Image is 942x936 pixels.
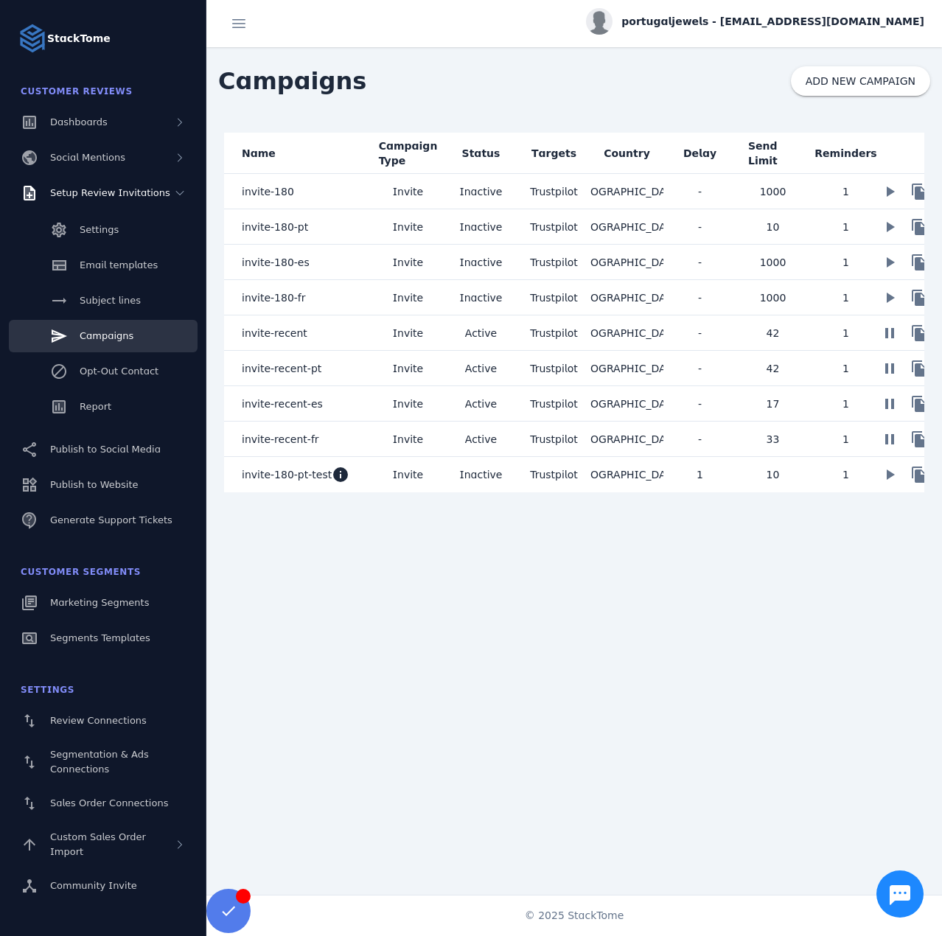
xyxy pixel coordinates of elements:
span: ADD NEW CAMPAIGN [806,76,915,86]
a: Opt-Out Contact [9,355,198,388]
button: ADD NEW CAMPAIGN [791,66,930,96]
mat-cell: 1000 [736,280,809,315]
span: Trustpilot [530,221,578,233]
span: Trustpilot [530,469,578,481]
mat-cell: 1 [663,457,736,492]
mat-cell: Active [444,422,517,457]
span: Publish to Social Media [50,444,161,455]
mat-header-cell: Reminders [809,133,882,174]
span: Dashboards [50,116,108,128]
mat-cell: - [663,386,736,422]
mat-cell: Active [444,315,517,351]
mat-cell: [GEOGRAPHIC_DATA] [590,315,663,351]
span: Customer Reviews [21,86,133,97]
span: invite-recent-es [242,395,323,413]
a: Sales Order Connections [9,787,198,820]
img: Logo image [18,24,47,53]
mat-cell: 1 [809,245,882,280]
span: invite-180-fr [242,289,306,307]
span: Subject lines [80,295,141,306]
span: invite-recent-fr [242,430,319,448]
span: Custom Sales Order Import [50,831,146,857]
span: Invite [393,183,423,200]
mat-cell: 10 [736,457,809,492]
mat-cell: 1 [809,457,882,492]
span: Sales Order Connections [50,797,168,808]
mat-header-cell: Status [444,133,517,174]
span: invite-180 [242,183,294,200]
mat-cell: [GEOGRAPHIC_DATA] [590,209,663,245]
span: Invite [393,395,423,413]
span: Invite [393,324,423,342]
mat-cell: - [663,245,736,280]
a: Report [9,391,198,423]
span: Setup Review Invitations [50,187,170,198]
a: Segmentation & Ads Connections [9,740,198,784]
mat-cell: Active [444,351,517,386]
a: Community Invite [9,870,198,902]
span: Trustpilot [530,256,578,268]
mat-header-cell: Country [590,133,663,174]
a: Settings [9,214,198,246]
mat-cell: - [663,315,736,351]
mat-cell: [GEOGRAPHIC_DATA] [590,280,663,315]
mat-cell: Inactive [444,209,517,245]
span: Settings [80,224,119,235]
span: Invite [393,360,423,377]
span: Invite [393,218,423,236]
span: Trustpilot [530,363,578,374]
mat-header-cell: Send Limit [736,133,809,174]
mat-cell: Inactive [444,457,517,492]
mat-cell: 1000 [736,174,809,209]
a: Segments Templates [9,622,198,654]
mat-cell: [GEOGRAPHIC_DATA] [590,245,663,280]
span: portugaljewels - [EMAIL_ADDRESS][DOMAIN_NAME] [621,14,924,29]
mat-cell: [GEOGRAPHIC_DATA] [590,174,663,209]
img: profile.jpg [586,8,613,35]
mat-cell: 17 [736,386,809,422]
span: Marketing Segments [50,597,149,608]
mat-cell: - [663,280,736,315]
span: Segmentation & Ads Connections [50,749,149,775]
span: Invite [393,254,423,271]
mat-cell: 42 [736,315,809,351]
span: Review Connections [50,715,147,726]
span: Publish to Website [50,479,138,490]
span: Trustpilot [530,433,578,445]
mat-cell: 42 [736,351,809,386]
span: Segments Templates [50,632,150,643]
mat-cell: - [663,351,736,386]
span: Trustpilot [530,186,578,198]
span: invite-recent [242,324,307,342]
span: Campaigns [206,52,378,111]
span: Settings [21,685,74,695]
span: Invite [393,289,423,307]
mat-cell: 10 [736,209,809,245]
span: Generate Support Tickets [50,514,172,525]
mat-cell: Inactive [444,245,517,280]
mat-cell: Active [444,386,517,422]
span: invite-recent-pt [242,360,321,377]
mat-cell: 33 [736,422,809,457]
span: Email templates [80,259,158,270]
span: Community Invite [50,880,137,891]
mat-header-cell: Delay [663,133,736,174]
mat-cell: [GEOGRAPHIC_DATA] [590,457,663,492]
a: Review Connections [9,705,198,737]
mat-cell: [GEOGRAPHIC_DATA] [590,351,663,386]
span: Trustpilot [530,327,578,339]
a: Subject lines [9,284,198,317]
span: Invite [393,466,423,483]
span: invite-180-es [242,254,310,271]
span: Opt-Out Contact [80,366,158,377]
mat-cell: 1 [809,386,882,422]
mat-cell: [GEOGRAPHIC_DATA] [590,422,663,457]
a: Publish to Social Media [9,433,198,466]
a: Email templates [9,249,198,282]
span: Campaigns [80,330,133,341]
mat-cell: 1 [809,174,882,209]
mat-cell: 1 [809,315,882,351]
mat-cell: Inactive [444,174,517,209]
span: Customer Segments [21,567,141,577]
span: Invite [393,430,423,448]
